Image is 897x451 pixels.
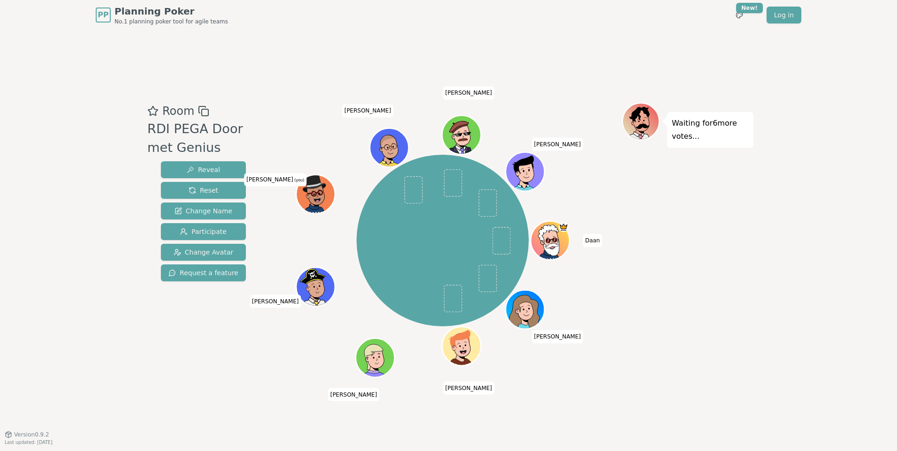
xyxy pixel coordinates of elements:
[114,5,228,18] span: Planning Poker
[161,203,246,219] button: Change Name
[342,104,394,117] span: Click to change your name
[180,227,227,236] span: Participate
[250,295,301,308] span: Click to change your name
[147,103,159,120] button: Add as favourite
[161,161,246,178] button: Reveal
[187,165,220,174] span: Reveal
[5,431,49,438] button: Version0.9.2
[168,268,238,278] span: Request a feature
[14,431,49,438] span: Version 0.9.2
[161,264,246,281] button: Request a feature
[731,7,748,23] button: New!
[443,382,494,395] span: Click to change your name
[98,9,108,21] span: PP
[162,103,194,120] span: Room
[161,182,246,199] button: Reset
[293,178,304,182] span: (you)
[175,206,232,216] span: Change Name
[147,120,263,158] div: RDI PEGA Door met Genius
[297,176,334,212] button: Click to change your avatar
[558,222,568,232] span: Daan is the host
[161,244,246,261] button: Change Avatar
[114,18,228,25] span: No.1 planning poker tool for agile teams
[96,5,228,25] a: PPPlanning PokerNo.1 planning poker tool for agile teams
[532,330,583,343] span: Click to change your name
[443,86,494,99] span: Click to change your name
[767,7,801,23] a: Log in
[328,388,380,401] span: Click to change your name
[736,3,763,13] div: New!
[189,186,218,195] span: Reset
[532,138,583,151] span: Click to change your name
[672,117,749,143] p: Waiting for 6 more votes...
[161,223,246,240] button: Participate
[5,440,53,445] span: Last updated: [DATE]
[244,173,306,186] span: Click to change your name
[174,248,234,257] span: Change Avatar
[583,234,602,247] span: Click to change your name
